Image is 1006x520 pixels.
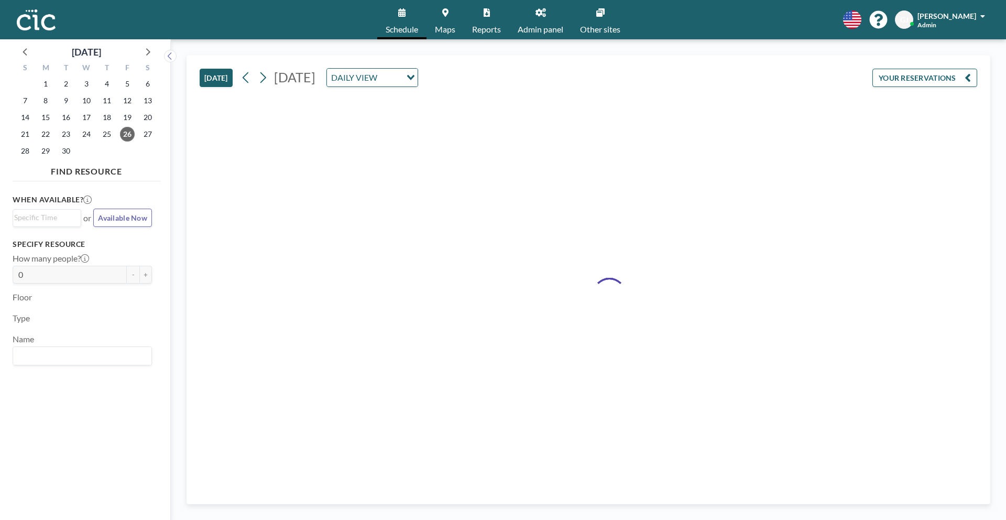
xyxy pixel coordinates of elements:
[380,71,400,84] input: Search for option
[120,93,135,108] span: Friday, September 12, 2025
[79,127,94,142] span: Wednesday, September 24, 2025
[274,69,315,85] span: [DATE]
[140,93,155,108] span: Saturday, September 13, 2025
[435,25,455,34] span: Maps
[917,12,976,20] span: [PERSON_NAME]
[59,93,73,108] span: Tuesday, September 9, 2025
[472,25,501,34] span: Reports
[38,144,53,158] span: Monday, September 29, 2025
[13,240,152,249] h3: Specify resource
[900,15,909,25] span: GJ
[140,77,155,91] span: Saturday, September 6, 2025
[15,62,36,75] div: S
[14,349,146,363] input: Search for option
[13,210,81,225] div: Search for option
[59,110,73,125] span: Tuesday, September 16, 2025
[93,209,152,227] button: Available Now
[13,253,89,264] label: How many people?
[18,93,32,108] span: Sunday, September 7, 2025
[13,162,160,177] h4: FIND RESOURCE
[100,110,114,125] span: Thursday, September 18, 2025
[200,69,233,87] button: [DATE]
[140,127,155,142] span: Saturday, September 27, 2025
[120,110,135,125] span: Friday, September 19, 2025
[83,213,91,223] span: or
[72,45,101,59] div: [DATE]
[79,77,94,91] span: Wednesday, September 3, 2025
[59,127,73,142] span: Tuesday, September 23, 2025
[18,127,32,142] span: Sunday, September 21, 2025
[59,77,73,91] span: Tuesday, September 2, 2025
[13,334,34,344] label: Name
[137,62,158,75] div: S
[120,77,135,91] span: Friday, September 5, 2025
[76,62,97,75] div: W
[17,9,56,30] img: organization-logo
[13,292,32,302] label: Floor
[79,93,94,108] span: Wednesday, September 10, 2025
[13,347,151,365] div: Search for option
[96,62,117,75] div: T
[580,25,620,34] span: Other sites
[38,77,53,91] span: Monday, September 1, 2025
[329,71,379,84] span: DAILY VIEW
[14,212,75,223] input: Search for option
[100,127,114,142] span: Thursday, September 25, 2025
[100,93,114,108] span: Thursday, September 11, 2025
[98,213,147,222] span: Available Now
[518,25,563,34] span: Admin panel
[36,62,56,75] div: M
[38,110,53,125] span: Monday, September 15, 2025
[872,69,977,87] button: YOUR RESERVATIONS
[38,127,53,142] span: Monday, September 22, 2025
[120,127,135,142] span: Friday, September 26, 2025
[79,110,94,125] span: Wednesday, September 17, 2025
[140,110,155,125] span: Saturday, September 20, 2025
[18,110,32,125] span: Sunday, September 14, 2025
[917,21,936,29] span: Admin
[56,62,76,75] div: T
[38,93,53,108] span: Monday, September 8, 2025
[139,266,152,284] button: +
[386,25,418,34] span: Schedule
[127,266,139,284] button: -
[100,77,114,91] span: Thursday, September 4, 2025
[13,313,30,323] label: Type
[59,144,73,158] span: Tuesday, September 30, 2025
[117,62,137,75] div: F
[327,69,418,86] div: Search for option
[18,144,32,158] span: Sunday, September 28, 2025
